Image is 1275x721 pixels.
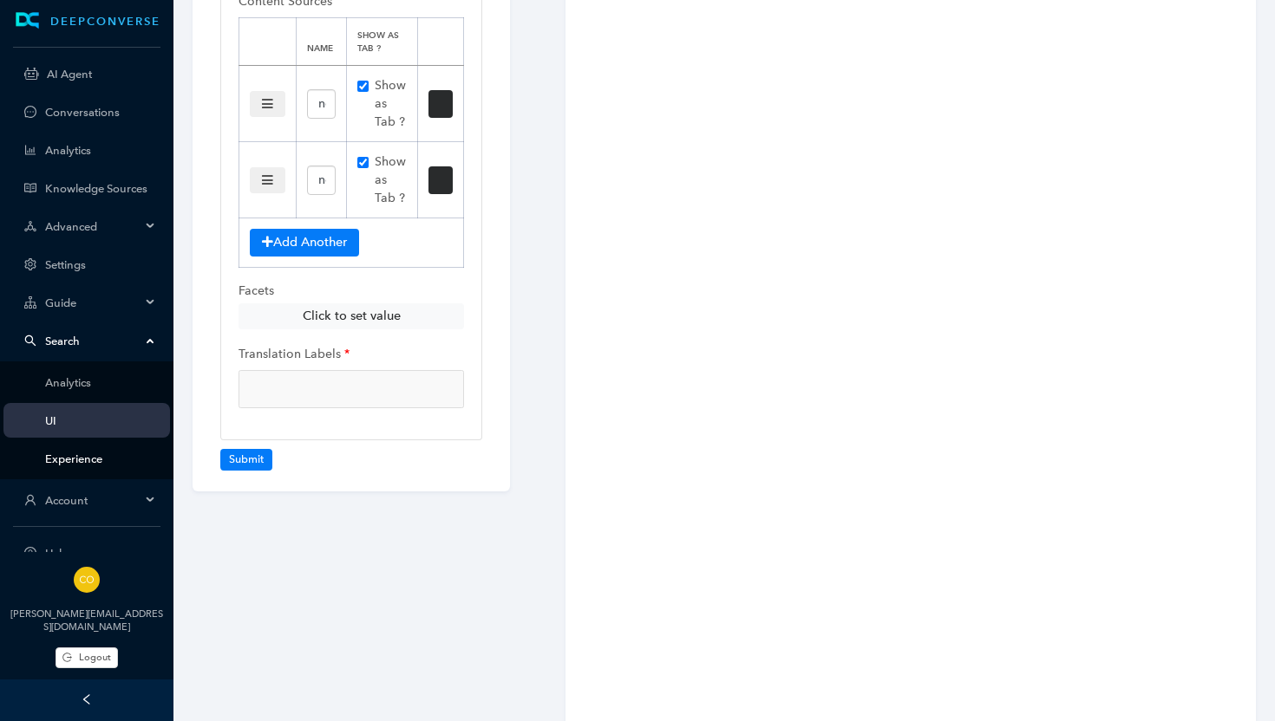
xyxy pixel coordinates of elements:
span: Search [45,335,141,348]
span: Help [45,547,156,560]
span: Account [45,494,141,507]
a: Settings [45,258,156,271]
span: question-circle [24,547,36,559]
span: Show as Tab ? [375,78,406,129]
a: Experience [45,452,156,465]
span: deployment-unit [24,220,36,232]
span: Advanced [45,220,141,233]
input: Show as Tab ? [357,157,369,168]
a: UI [45,414,156,427]
a: LogoDEEPCONVERSE [3,12,170,29]
button: Logout [56,647,118,668]
button: Submit [220,449,272,470]
input: Show as Tab ? [357,81,369,92]
th: Show as Tab ? [346,18,417,66]
a: AI Agent [47,68,156,81]
a: Conversations [45,106,156,119]
input: null [246,378,395,399]
a: Analytics [45,376,156,389]
span: Show as Tab ? [375,154,406,205]
span: logout [62,653,72,662]
label: Translation Labels [239,338,350,370]
a: Analytics [45,144,156,157]
span: Logout [79,650,111,665]
label: Facets [239,282,274,300]
th: Name [297,18,347,66]
span: user [24,494,36,506]
button: Add Another [250,229,359,256]
span: search [24,335,36,347]
a: Knowledge Sources [45,182,156,195]
button: Click to set value [239,303,464,329]
img: 9bd6fc8dc59eafe68b94aecc33e6c356 [74,567,100,593]
span: Guide [45,296,141,309]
